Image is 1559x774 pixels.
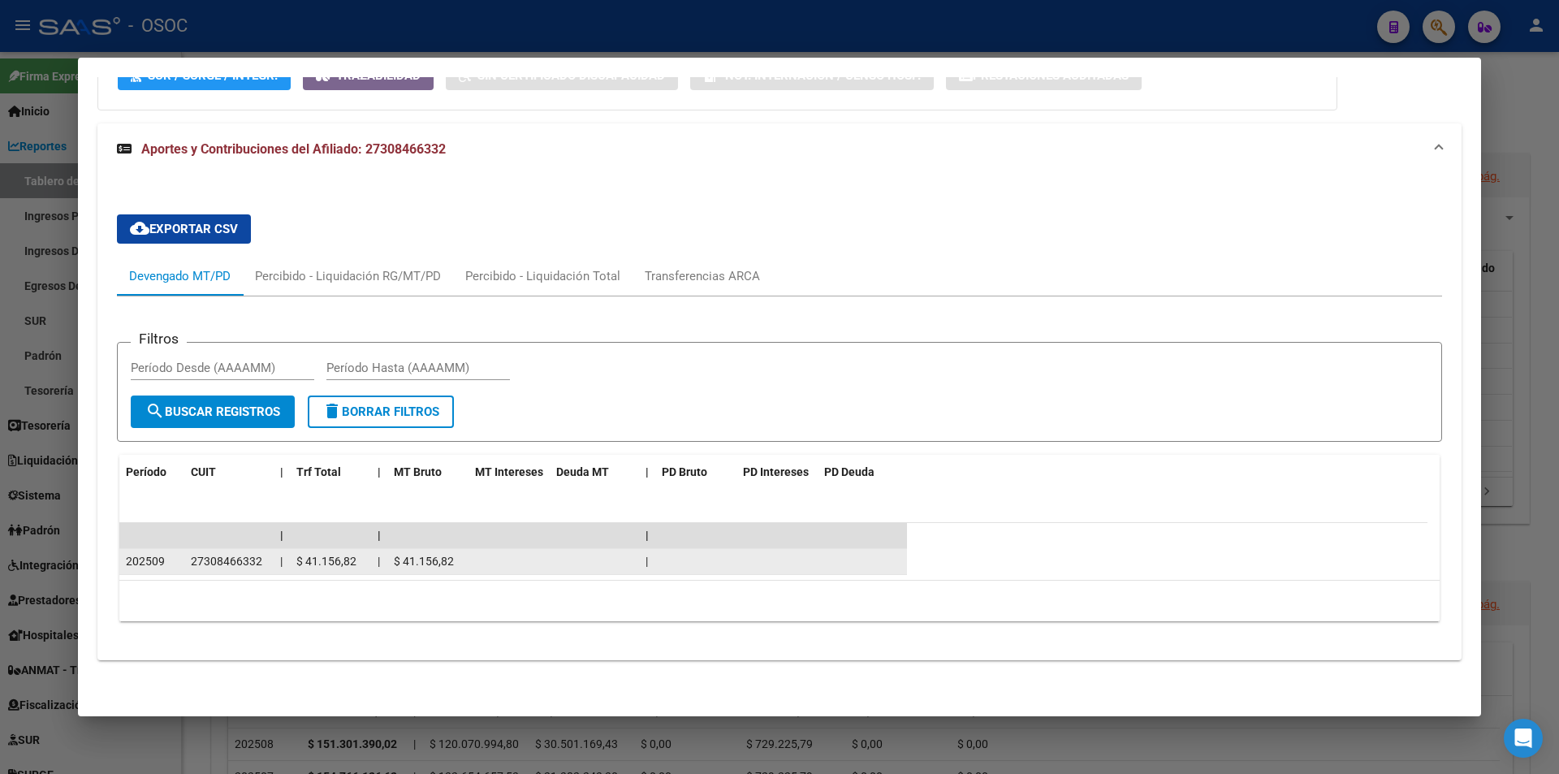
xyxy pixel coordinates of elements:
[131,396,295,428] button: Buscar Registros
[465,267,620,285] div: Percibido - Liquidación Total
[550,455,639,490] datatable-header-cell: Deuda MT
[130,218,149,238] mat-icon: cloud_download
[308,396,454,428] button: Borrar Filtros
[646,465,649,478] span: |
[387,455,469,490] datatable-header-cell: MT Bruto
[280,465,283,478] span: |
[646,529,649,542] span: |
[129,267,231,285] div: Devengado MT/PD
[824,465,875,478] span: PD Deuda
[274,455,290,490] datatable-header-cell: |
[184,455,274,490] datatable-header-cell: CUIT
[639,455,655,490] datatable-header-cell: |
[296,465,341,478] span: Trf Total
[97,123,1462,175] mat-expansion-panel-header: Aportes y Contribuciones del Afiliado: 27308466332
[378,529,381,542] span: |
[117,214,251,244] button: Exportar CSV
[131,330,187,348] h3: Filtros
[662,465,707,478] span: PD Bruto
[646,555,648,568] span: |
[371,455,387,490] datatable-header-cell: |
[556,465,609,478] span: Deuda MT
[296,555,356,568] span: $ 41.156,82
[145,401,165,421] mat-icon: search
[469,455,550,490] datatable-header-cell: MT Intereses
[280,555,283,568] span: |
[145,404,280,419] span: Buscar Registros
[475,465,543,478] span: MT Intereses
[655,455,736,490] datatable-header-cell: PD Bruto
[1504,719,1543,758] div: Open Intercom Messenger
[119,455,184,490] datatable-header-cell: Período
[290,455,371,490] datatable-header-cell: Trf Total
[191,555,262,568] span: 27308466332
[394,555,454,568] span: $ 41.156,82
[736,455,818,490] datatable-header-cell: PD Intereses
[378,465,381,478] span: |
[394,465,442,478] span: MT Bruto
[191,465,216,478] span: CUIT
[97,175,1462,659] div: Aportes y Contribuciones del Afiliado: 27308466332
[743,465,809,478] span: PD Intereses
[130,222,238,236] span: Exportar CSV
[280,529,283,542] span: |
[255,267,441,285] div: Percibido - Liquidación RG/MT/PD
[378,555,380,568] span: |
[126,555,165,568] span: 202509
[126,465,166,478] span: Período
[322,404,439,419] span: Borrar Filtros
[141,141,446,157] span: Aportes y Contribuciones del Afiliado: 27308466332
[322,401,342,421] mat-icon: delete
[818,455,907,490] datatable-header-cell: PD Deuda
[645,267,760,285] div: Transferencias ARCA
